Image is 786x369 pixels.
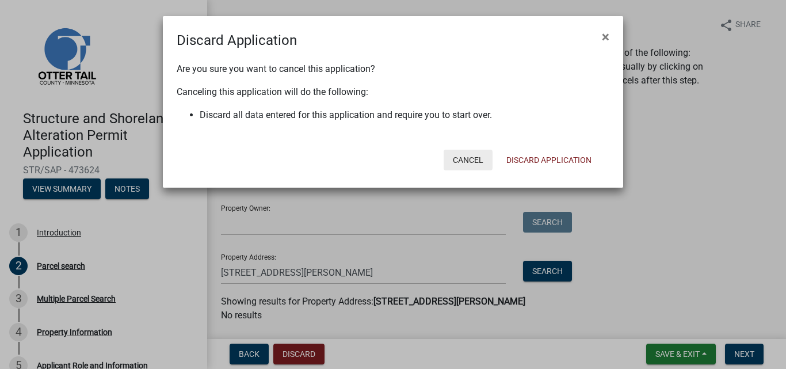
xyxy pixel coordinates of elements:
h4: Discard Application [177,30,297,51]
button: Cancel [444,150,493,170]
p: Are you sure you want to cancel this application? [177,62,609,76]
li: Discard all data entered for this application and require you to start over. [200,108,609,122]
button: Discard Application [497,150,601,170]
span: × [602,29,609,45]
p: Canceling this application will do the following: [177,85,609,99]
button: Close [593,21,619,53]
